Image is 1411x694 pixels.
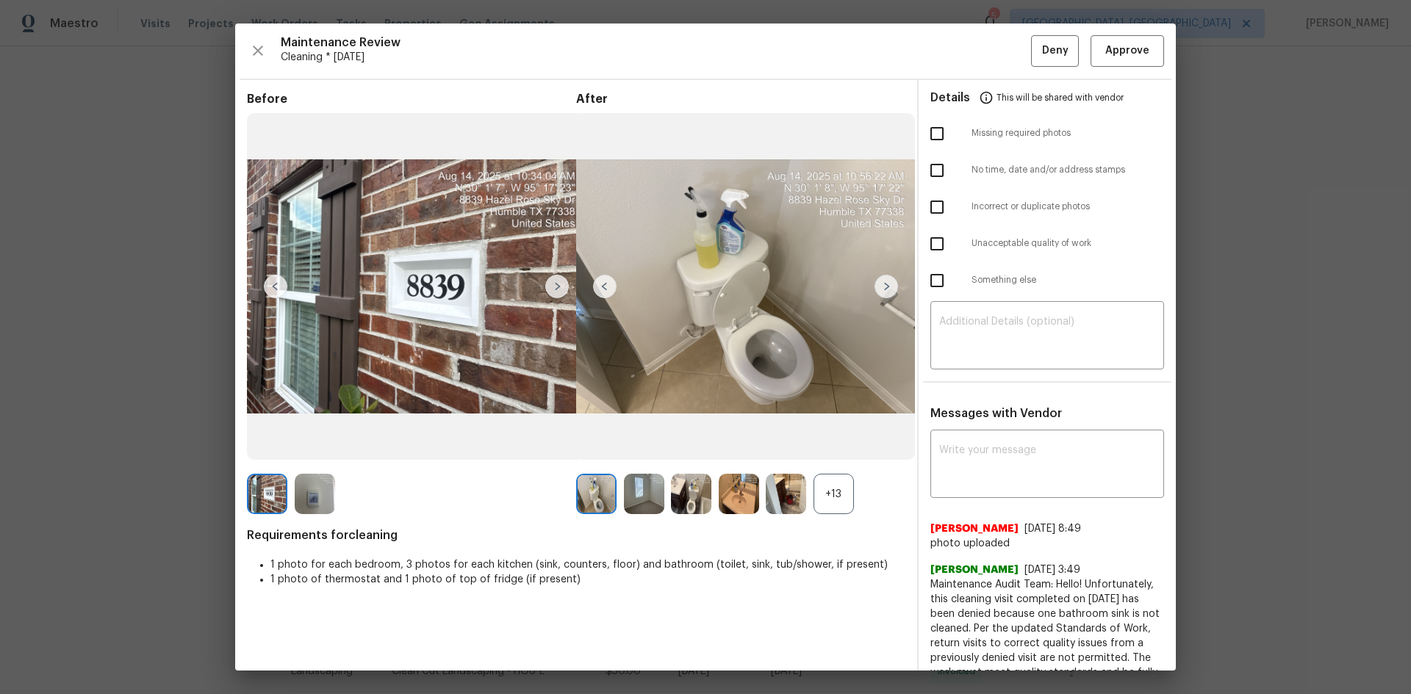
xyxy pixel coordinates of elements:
[972,164,1164,176] span: No time, date and/or address stamps
[919,152,1176,189] div: No time, date and/or address stamps
[919,115,1176,152] div: Missing required photos
[593,275,617,298] img: left-chevron-button-url
[930,563,1019,577] span: [PERSON_NAME]
[972,237,1164,250] span: Unacceptable quality of work
[930,521,1019,536] span: [PERSON_NAME]
[919,225,1176,262] div: Unacceptable quality of work
[919,262,1176,299] div: Something else
[576,92,905,106] span: After
[1031,35,1079,67] button: Deny
[919,189,1176,225] div: Incorrect or duplicate photos
[1024,524,1081,534] span: [DATE] 8:49
[930,408,1062,419] span: Messages with Vendor
[972,127,1164,140] span: Missing required photos
[1105,42,1149,60] span: Approve
[270,572,905,587] li: 1 photo of thermostat and 1 photo of top of fridge (if present)
[972,274,1164,286] span: Something else
[247,528,905,543] span: Requirements for cleaning
[264,275,287,298] img: left-chevron-button-url
[1091,35,1164,67] button: Approve
[281,50,1031,65] span: Cleaning * [DATE]
[930,536,1164,551] span: photo uploaded
[247,92,576,106] span: Before
[1042,42,1069,60] span: Deny
[545,275,569,298] img: right-chevron-button-url
[972,200,1164,213] span: Incorrect or duplicate photos
[814,474,854,514] div: +13
[281,35,1031,50] span: Maintenance Review
[270,557,905,572] li: 1 photo for each bedroom, 3 photos for each kitchen (sink, counters, floor) and bathroom (toilet,...
[930,80,970,115] span: Details
[875,275,898,298] img: right-chevron-button-url
[997,80,1124,115] span: This will be shared with vendor
[1024,565,1080,575] span: [DATE] 3:49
